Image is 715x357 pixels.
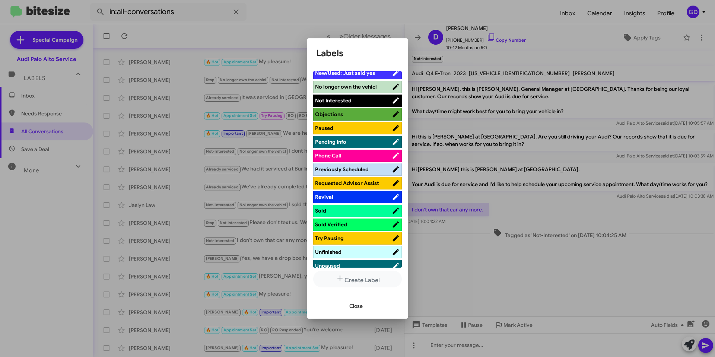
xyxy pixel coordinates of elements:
span: Sold [315,207,326,214]
span: Sold Verified [315,221,347,228]
span: Paused [315,125,333,131]
span: No longer own the vehicl [315,83,377,90]
h1: Labels [316,47,399,59]
span: Not Interested [315,97,352,104]
span: Try Pausing [315,235,344,242]
span: Revival [315,194,333,200]
span: Previously Scheduled [315,166,369,173]
span: Phone Call [315,152,341,159]
span: Requested Advisor Assist [315,180,379,187]
button: Create Label [313,271,402,287]
span: Unfinished [315,249,341,255]
button: Close [343,299,369,313]
span: Close [349,299,363,313]
span: Pending Info [315,138,346,145]
span: Objections [315,111,343,118]
span: New/Used: Just said yes [315,70,375,76]
span: Unpaused [315,262,340,269]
